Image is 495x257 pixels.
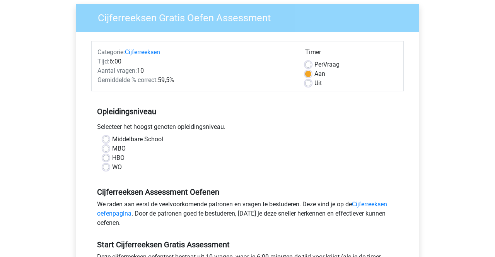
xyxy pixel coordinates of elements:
div: 10 [92,66,299,75]
span: Categorie: [97,48,125,56]
div: We raden aan eerst de veelvoorkomende patronen en vragen te bestuderen. Deze vind je op de . Door... [91,200,404,231]
div: 59,5% [92,75,299,85]
span: Per [314,61,323,68]
a: Cijferreeksen [125,48,160,56]
div: Selecteer het hoogst genoten opleidingsniveau. [91,122,404,135]
div: 6:00 [92,57,299,66]
span: Tijd: [97,58,109,65]
label: Uit [314,79,322,88]
span: Aantal vragen: [97,67,137,74]
label: MBO [112,144,126,153]
label: Middelbare School [112,135,163,144]
h3: Cijferreeksen Gratis Oefen Assessment [89,9,413,24]
label: Aan [314,69,325,79]
label: HBO [112,153,125,163]
label: WO [112,163,122,172]
span: Gemiddelde % correct: [97,76,158,84]
h5: Cijferreeksen Assessment Oefenen [97,187,398,197]
label: Vraag [314,60,340,69]
h5: Start Cijferreeksen Gratis Assessment [97,240,398,249]
h5: Opleidingsniveau [97,104,398,119]
div: Timer [305,48,398,60]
